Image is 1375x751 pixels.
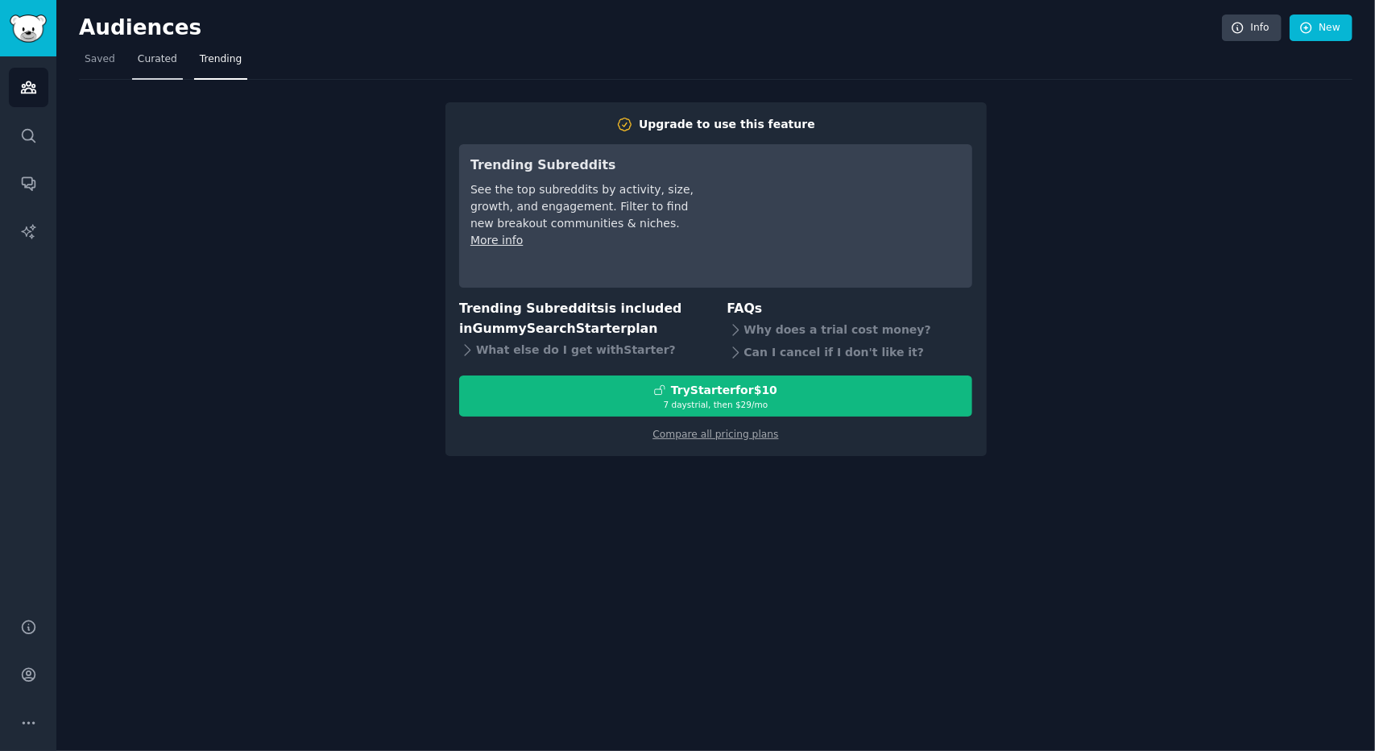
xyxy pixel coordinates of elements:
img: GummySearch logo [10,15,47,43]
a: Trending [194,47,247,80]
span: Trending [200,52,242,67]
h3: FAQs [727,299,973,319]
div: Upgrade to use this feature [639,116,815,133]
h2: Audiences [79,15,1222,41]
span: Saved [85,52,115,67]
a: Saved [79,47,121,80]
a: New [1290,15,1352,42]
span: Curated [138,52,177,67]
iframe: YouTube video player [719,156,961,276]
span: GummySearch Starter [473,321,627,336]
div: Try Starter for $10 [671,382,777,399]
a: Compare all pricing plans [652,429,778,440]
div: What else do I get with Starter ? [459,338,705,361]
button: TryStarterfor$107 daystrial, then $29/mo [459,375,972,417]
a: More info [470,234,523,247]
div: Can I cancel if I don't like it? [727,342,973,364]
h3: Trending Subreddits is included in plan [459,299,705,338]
div: 7 days trial, then $ 29 /mo [460,399,971,410]
div: Why does a trial cost money? [727,319,973,342]
a: Curated [132,47,183,80]
a: Info [1222,15,1282,42]
div: See the top subreddits by activity, size, growth, and engagement. Filter to find new breakout com... [470,181,697,232]
h3: Trending Subreddits [470,156,697,176]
